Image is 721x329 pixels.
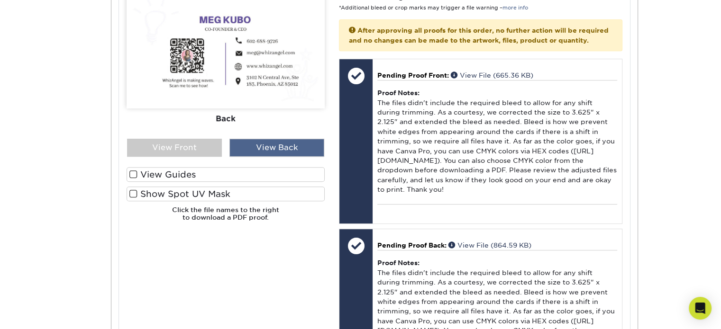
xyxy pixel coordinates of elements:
span: Pending Proof Front: [377,71,449,79]
span: Pending Proof Back: [377,241,447,249]
a: more info [502,5,528,11]
div: The files didn't include the required bleed to allow for any shift during trimming. As a courtesy... [377,80,617,204]
label: View Guides [127,167,325,182]
a: View File (665.36 KB) [451,71,533,79]
a: View File (864.59 KB) [448,241,531,249]
strong: Proof Notes: [377,89,420,97]
iframe: Google Customer Reviews [2,300,81,326]
h6: Click the file names to the right to download a PDF proof. [127,206,325,229]
div: View Back [229,139,324,157]
strong: Proof Notes: [377,259,420,267]
label: Show Spot UV Mask [127,187,325,201]
div: View Front [127,139,222,157]
div: Back [127,108,325,129]
div: Open Intercom Messenger [689,297,712,320]
small: *Additional bleed or crop marks may trigger a file warning – [339,5,528,11]
strong: After approving all proofs for this order, no further action will be required and no changes can ... [349,27,609,44]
